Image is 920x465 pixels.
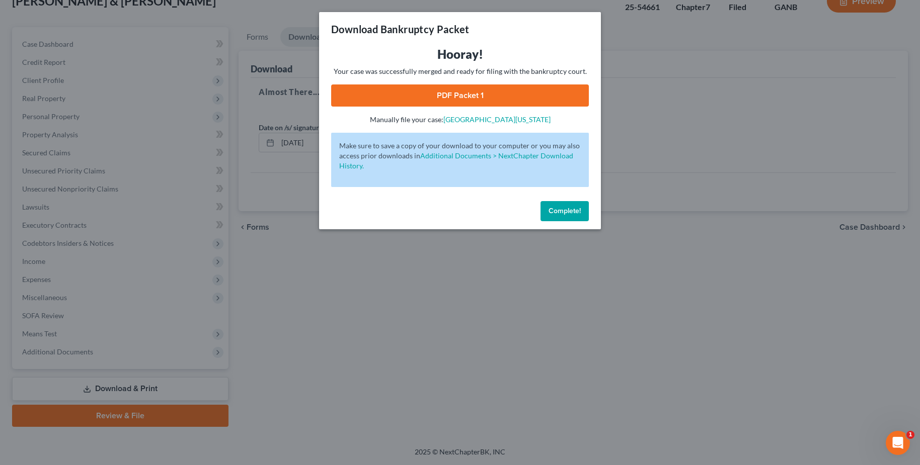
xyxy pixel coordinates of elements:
span: Complete! [549,207,581,215]
p: Make sure to save a copy of your download to your computer or you may also access prior downloads in [339,141,581,171]
h3: Hooray! [331,46,589,62]
span: 1 [906,431,914,439]
p: Manually file your case: [331,115,589,125]
button: Complete! [541,201,589,221]
a: PDF Packet 1 [331,84,589,107]
p: Your case was successfully merged and ready for filing with the bankruptcy court. [331,66,589,76]
a: Additional Documents > NextChapter Download History. [339,151,573,170]
h3: Download Bankruptcy Packet [331,22,469,36]
a: [GEOGRAPHIC_DATA][US_STATE] [443,115,551,124]
iframe: Intercom live chat [886,431,910,455]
